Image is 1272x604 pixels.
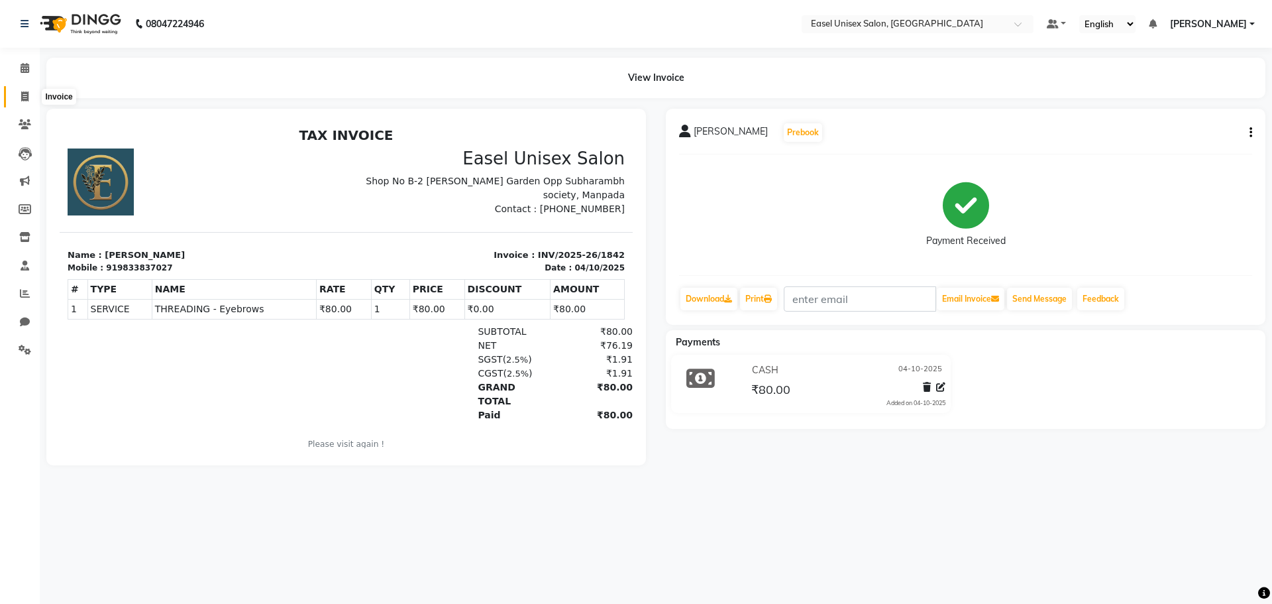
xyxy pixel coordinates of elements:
div: Added on 04-10-2025 [886,398,945,408]
td: ₹80.00 [491,177,565,197]
span: Payments [676,336,720,348]
span: [PERSON_NAME] [1170,17,1247,31]
td: ₹80.00 [256,177,311,197]
div: Date : [485,140,512,152]
button: Email Invoice [937,288,1004,310]
h3: Easel Unisex Salon [295,27,566,47]
div: Paid [410,286,492,300]
div: SUBTOTAL [410,203,492,217]
td: SERVICE [28,177,92,197]
th: NAME [92,157,256,177]
div: ₹76.19 [492,217,573,231]
span: 2.5% [447,247,469,257]
span: CASH [752,363,778,377]
div: NET [410,217,492,231]
p: Please visit again ! [8,316,565,328]
div: Payment Received [926,234,1006,248]
p: Invoice : INV/2025-26/1842 [295,127,566,140]
th: AMOUNT [491,157,565,177]
a: Print [740,288,777,310]
button: Send Message [1007,288,1072,310]
div: ₹80.00 [492,286,573,300]
span: CGST [418,246,443,257]
p: Name : [PERSON_NAME] [8,127,279,140]
span: ₹80.00 [751,382,790,400]
th: # [9,157,28,177]
div: ₹80.00 [492,259,573,286]
div: 04/10/2025 [515,140,565,152]
h2: TAX INVOICE [8,5,565,21]
th: TYPE [28,157,92,177]
div: ( ) [410,231,492,245]
input: enter email [784,286,936,312]
span: 2.5% [447,233,468,243]
span: SGST [418,232,443,243]
span: THREADING - Eyebrows [95,180,254,194]
a: Feedback [1077,288,1124,310]
span: 04-10-2025 [898,363,942,377]
span: [PERSON_NAME] [694,125,768,143]
td: ₹80.00 [350,177,405,197]
th: RATE [256,157,311,177]
img: logo [34,5,125,42]
td: ₹0.00 [405,177,491,197]
div: Invoice [42,89,76,105]
p: Contact : [PHONE_NUMBER] [295,80,566,94]
th: PRICE [350,157,405,177]
th: QTY [311,157,350,177]
div: 919833837027 [46,140,113,152]
div: Mobile : [8,140,44,152]
div: ₹1.91 [492,245,573,259]
div: ₹80.00 [492,203,573,217]
td: 1 [9,177,28,197]
div: View Invoice [46,58,1265,98]
div: ₹1.91 [492,231,573,245]
div: GRAND TOTAL [410,259,492,286]
a: Download [680,288,737,310]
td: 1 [311,177,350,197]
div: ( ) [410,245,492,259]
b: 08047224946 [146,5,204,42]
button: Prebook [784,123,822,142]
th: DISCOUNT [405,157,491,177]
p: Shop No B-2 [PERSON_NAME] Garden Opp Subharambh society, Manpada [295,52,566,80]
